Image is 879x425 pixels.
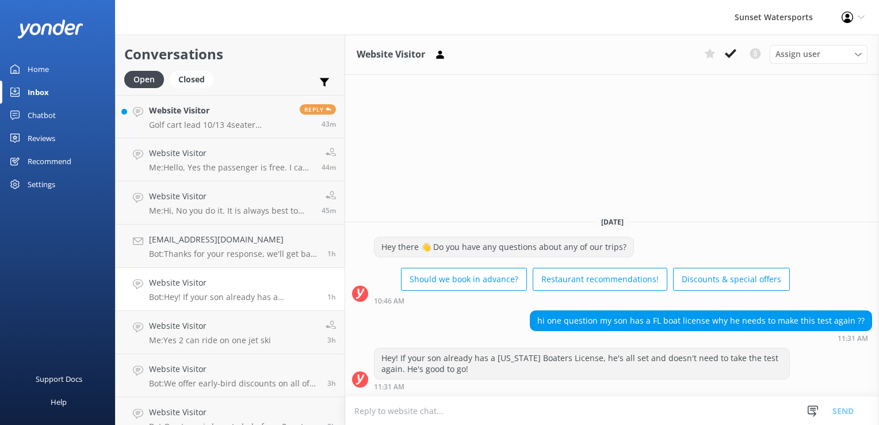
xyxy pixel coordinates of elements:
[28,104,56,127] div: Chatbot
[374,348,789,379] div: Hey! If your son already has a [US_STATE] Boaters License, he's all set and doesn't need to take ...
[149,190,313,203] h4: Website Visitor
[327,335,336,345] span: Sep 26 2025 08:24am (UTC -05:00) America/Cancun
[673,268,790,291] button: Discounts & special offers
[28,150,71,173] div: Recommend
[17,20,83,39] img: yonder-white-logo.png
[401,268,527,291] button: Should we book in advance?
[116,225,345,268] a: [EMAIL_ADDRESS][DOMAIN_NAME]Bot:Thanks for your response, we'll get back to you as soon as we can...
[149,378,319,389] p: Bot: We offer early-bird discounts on all of our morning trips, and when you book direct, we guar...
[530,311,872,331] div: hi one question my son has a FL boat license why he needs to make this test again ??
[149,147,313,160] h4: Website Visitor
[116,354,345,397] a: Website VisitorBot:We offer early-bird discounts on all of our morning trips, and when you book d...
[149,249,319,259] p: Bot: Thanks for your response, we'll get back to you as soon as we can during opening hours.
[775,48,820,60] span: Assign user
[149,363,319,375] h4: Website Visitor
[28,173,55,196] div: Settings
[594,217,630,227] span: [DATE]
[300,104,336,115] span: Reply
[374,382,790,390] div: Sep 26 2025 10:31am (UTC -05:00) America/Cancun
[149,233,319,246] h4: [EMAIL_ADDRESS][DOMAIN_NAME]
[357,47,425,62] h3: Website Visitor
[28,127,55,150] div: Reviews
[149,206,313,216] p: Me: Hi, No you do it. It is always best to wear sunglasses out in the sun
[322,206,336,215] span: Sep 26 2025 11:28am (UTC -05:00) America/Cancun
[170,71,213,88] div: Closed
[116,311,345,354] a: Website VisitorMe:Yes 2 can ride on one jet ski3h
[116,138,345,181] a: Website VisitorMe:Hello, Yes the passenger is free. I can help you make a reservation if you woul...
[36,367,82,390] div: Support Docs
[124,43,336,65] h2: Conversations
[116,95,345,138] a: Website VisitorGolf cart lead 10/13 4seater [PHONE_NUMBER]Reply43m
[51,390,67,413] div: Help
[322,119,336,129] span: Sep 26 2025 11:30am (UTC -05:00) America/Cancun
[116,268,345,311] a: Website VisitorBot:Hey! If your son already has a [US_STATE] Boaters License, he's all set and do...
[149,162,313,173] p: Me: Hello, Yes the passenger is free. I can help you make a reservation if you would like?
[374,384,404,390] strong: 11:31 AM
[374,297,790,305] div: Sep 26 2025 09:46am (UTC -05:00) America/Cancun
[149,320,271,332] h4: Website Visitor
[170,73,219,85] a: Closed
[327,292,336,302] span: Sep 26 2025 10:31am (UTC -05:00) America/Cancun
[838,335,868,342] strong: 11:31 AM
[374,298,404,305] strong: 10:46 AM
[149,104,291,117] h4: Website Visitor
[28,81,49,104] div: Inbox
[116,181,345,225] a: Website VisitorMe:Hi, No you do it. It is always best to wear sunglasses out in the sun45m
[149,120,291,130] p: Golf cart lead 10/13 4seater [PHONE_NUMBER]
[124,71,164,88] div: Open
[322,162,336,172] span: Sep 26 2025 11:29am (UTC -05:00) America/Cancun
[28,58,49,81] div: Home
[374,237,633,257] div: Hey there 👋 Do you have any questions about any of our trips?
[149,335,271,346] p: Me: Yes 2 can ride on one jet ski
[327,378,336,388] span: Sep 26 2025 08:23am (UTC -05:00) America/Cancun
[124,73,170,85] a: Open
[327,249,336,259] span: Sep 26 2025 10:46am (UTC -05:00) America/Cancun
[149,292,319,302] p: Bot: Hey! If your son already has a [US_STATE] Boaters License, he's all set and doesn't need to ...
[770,45,867,63] div: Assign User
[530,334,872,342] div: Sep 26 2025 10:31am (UTC -05:00) America/Cancun
[149,276,319,289] h4: Website Visitor
[533,268,667,291] button: Restaurant recommendations!
[149,406,319,419] h4: Website Visitor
